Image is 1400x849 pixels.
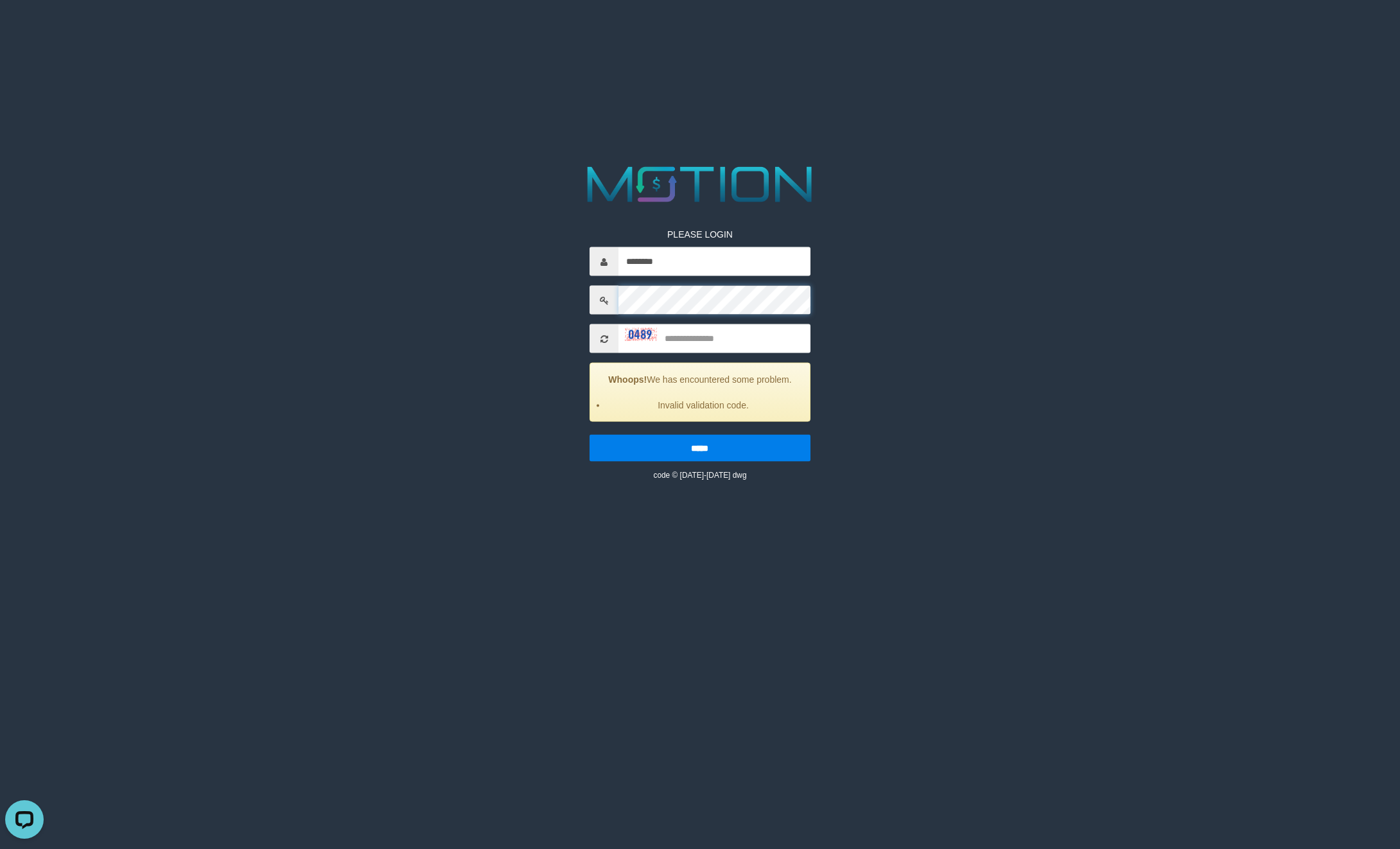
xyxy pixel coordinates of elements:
img: MOTION_logo.png [577,161,823,209]
small: code © [DATE]-[DATE] dwg [653,471,746,480]
div: We has encountered some problem. [590,363,810,422]
strong: Whoops! [608,374,647,385]
li: Invalid validation code. [606,399,800,412]
button: Open LiveChat chat widget [5,5,44,44]
img: captcha [625,328,657,341]
p: PLEASE LOGIN [590,228,810,241]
